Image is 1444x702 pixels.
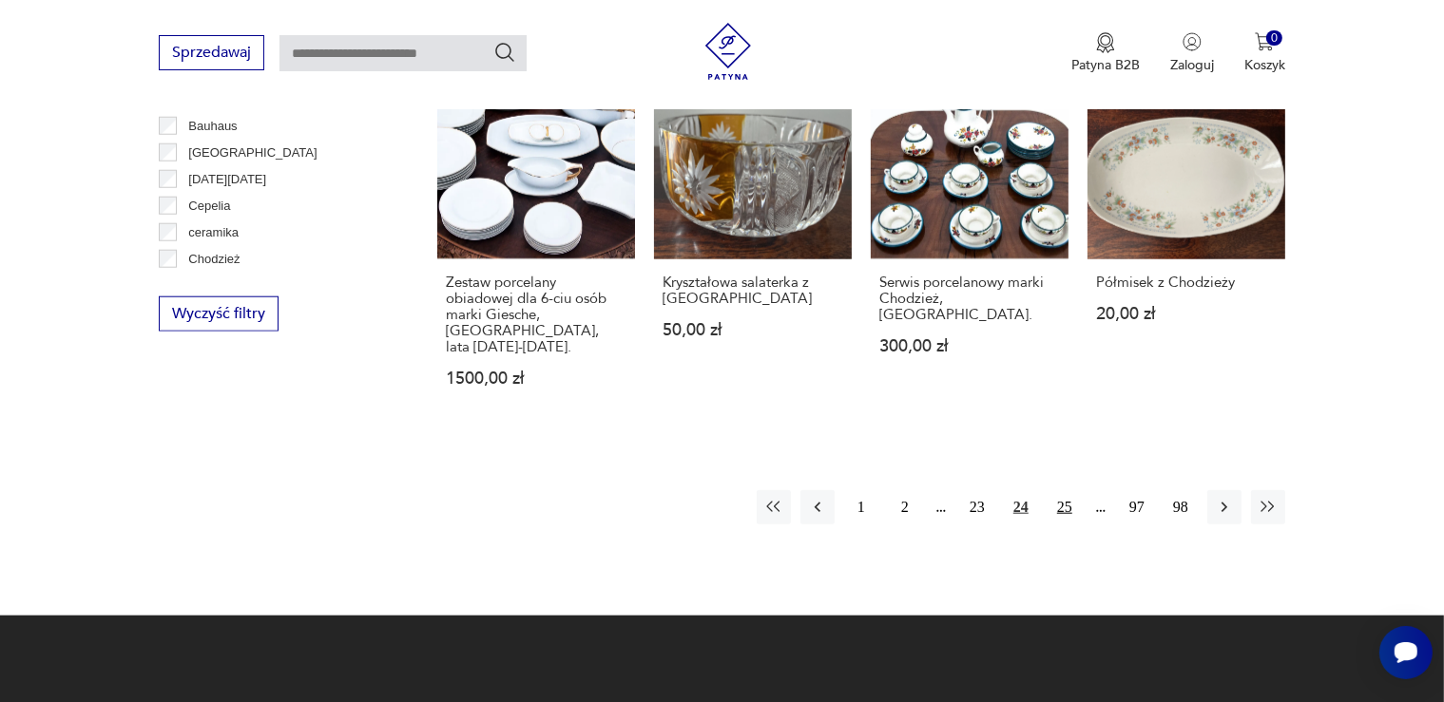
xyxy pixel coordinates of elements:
[188,249,240,270] p: Chodzież
[188,169,266,190] p: [DATE][DATE]
[1048,490,1082,524] button: 25
[188,222,239,243] p: ceramika
[1244,32,1285,74] button: 0Koszyk
[1071,32,1140,74] button: Patyna B2B
[960,490,994,524] button: 23
[446,370,626,387] p: 1500,00 zł
[844,490,878,524] button: 1
[1071,56,1140,74] p: Patyna B2B
[188,142,317,163] p: [GEOGRAPHIC_DATA]
[700,23,757,80] img: Patyna - sklep z meblami i dekoracjami vintage
[879,275,1060,323] h3: Serwis porcelanowy marki Chodzież, [GEOGRAPHIC_DATA].
[159,35,264,70] button: Sprzedawaj
[1088,62,1285,424] a: Półmisek z ChodzieżyPółmisek z Chodzieży20,00 zł
[1170,32,1214,74] button: Zaloguj
[1071,32,1140,74] a: Ikona medaluPatyna B2B
[437,62,635,424] a: Zestaw porcelany obiadowej dla 6-ciu osób marki Giesche, Polska, lata 1929-1939.Zestaw porcelany ...
[871,62,1069,424] a: Serwis porcelanowy marki Chodzież, Polska.Serwis porcelanowy marki Chodzież, [GEOGRAPHIC_DATA].30...
[1266,30,1282,47] div: 0
[1379,626,1433,679] iframe: Smartsupp widget button
[1120,490,1154,524] button: 97
[663,322,843,338] p: 50,00 zł
[1004,490,1038,524] button: 24
[1164,490,1198,524] button: 98
[1183,32,1202,51] img: Ikonka użytkownika
[1170,56,1214,74] p: Zaloguj
[1244,56,1285,74] p: Koszyk
[188,196,230,217] p: Cepelia
[1255,32,1274,51] img: Ikona koszyka
[1096,306,1277,322] p: 20,00 zł
[879,338,1060,354] p: 300,00 zł
[159,296,279,332] button: Wyczyść filtry
[654,62,852,424] a: Kryształowa salaterka z ZawierciaKryształowa salaterka z [GEOGRAPHIC_DATA]50,00 zł
[663,275,843,307] h3: Kryształowa salaterka z [GEOGRAPHIC_DATA]
[888,490,922,524] button: 2
[446,275,626,355] h3: Zestaw porcelany obiadowej dla 6-ciu osób marki Giesche, [GEOGRAPHIC_DATA], lata [DATE]-[DATE].
[1096,275,1277,291] h3: Półmisek z Chodzieży
[1096,32,1115,53] img: Ikona medalu
[493,41,516,64] button: Szukaj
[188,275,236,296] p: Ćmielów
[159,47,264,61] a: Sprzedawaj
[188,116,237,137] p: Bauhaus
